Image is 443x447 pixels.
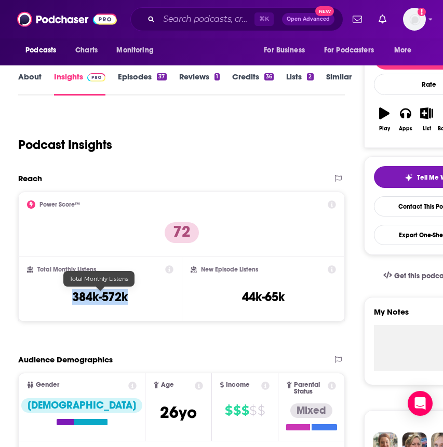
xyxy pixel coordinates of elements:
[39,201,80,208] h2: Power Score™
[18,173,42,183] h2: Reach
[179,72,220,96] a: Reviews1
[405,173,413,182] img: tell me why sparkle
[416,101,437,138] button: List
[423,126,431,132] div: List
[403,8,426,31] img: User Profile
[18,40,70,60] button: open menu
[54,72,105,96] a: InsightsPodchaser Pro
[294,382,326,395] span: Parental Status
[374,10,391,28] a: Show notifications dropdown
[394,43,412,58] span: More
[130,7,343,31] div: Search podcasts, credits, & more...
[157,73,166,80] div: 37
[307,73,313,80] div: 2
[399,126,412,132] div: Apps
[242,289,285,305] h3: 44k-65k
[233,402,240,419] span: $
[225,402,232,419] span: $
[418,8,426,16] svg: Add a profile image
[241,402,249,419] span: $
[201,266,258,273] h2: New Episode Listens
[36,382,59,388] span: Gender
[160,402,197,423] span: 26 yo
[87,73,105,82] img: Podchaser Pro
[18,137,112,153] h1: Podcast Insights
[387,40,425,60] button: open menu
[403,8,426,31] button: Show profile menu
[254,12,274,26] span: ⌘ K
[348,10,366,28] a: Show notifications dropdown
[21,398,142,413] div: [DEMOGRAPHIC_DATA]
[18,72,42,96] a: About
[116,43,153,58] span: Monitoring
[249,402,257,419] span: $
[25,43,56,58] span: Podcasts
[408,391,433,416] div: Open Intercom Messenger
[258,402,265,419] span: $
[70,275,128,282] span: Total Monthly Listens
[232,72,274,96] a: Credits36
[159,11,254,28] input: Search podcasts, credits, & more...
[403,8,426,31] span: Logged in as lilynwalker
[317,40,389,60] button: open menu
[379,126,390,132] div: Play
[264,73,274,80] div: 36
[161,382,174,388] span: Age
[286,72,313,96] a: Lists2
[214,73,220,80] div: 1
[264,43,305,58] span: For Business
[287,17,330,22] span: Open Advanced
[109,40,167,60] button: open menu
[72,289,128,305] h3: 384k-572k
[17,9,117,29] img: Podchaser - Follow, Share and Rate Podcasts
[165,222,199,243] p: 72
[324,43,374,58] span: For Podcasters
[69,40,104,60] a: Charts
[326,72,352,96] a: Similar
[374,101,395,138] button: Play
[395,101,416,138] button: Apps
[18,355,113,364] h2: Audience Demographics
[282,13,334,25] button: Open AdvancedNew
[37,266,96,273] h2: Total Monthly Listens
[118,72,166,96] a: Episodes37
[75,43,98,58] span: Charts
[315,6,334,16] span: New
[290,403,332,418] div: Mixed
[257,40,318,60] button: open menu
[226,382,250,388] span: Income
